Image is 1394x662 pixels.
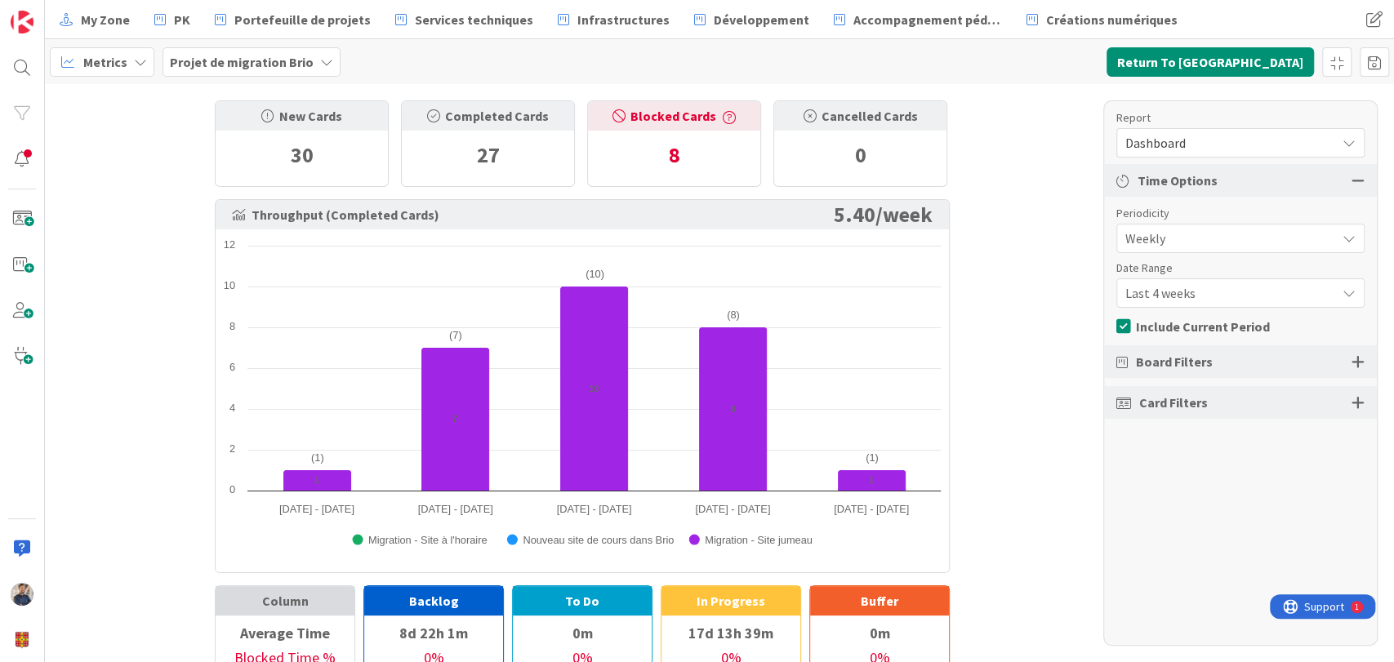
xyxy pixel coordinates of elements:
[661,619,800,646] div: 17d 13h 39m
[730,404,735,414] text: 8
[1139,393,1208,412] span: Card Filters
[774,131,946,180] div: 0
[402,101,574,131] div: Completed Cards
[385,5,543,34] a: Services techniques
[588,131,760,180] div: 8
[402,131,574,180] div: 27
[684,5,819,34] a: Développement
[586,268,604,280] text: (10)
[853,10,1002,29] span: Accompagnement pédagogique
[589,384,599,393] text: 10
[229,402,235,414] text: 4
[1116,260,1348,277] div: Date Range
[727,309,740,321] text: (8)
[234,10,371,29] span: Portefeuille de projets
[314,475,319,485] text: 1
[34,2,74,22] span: Support
[311,451,324,464] text: (1)
[588,101,760,131] div: Blocked Cards
[810,586,949,615] div: Buffer
[869,475,874,485] text: 1
[229,320,235,332] text: 8
[85,7,89,20] div: 1
[50,5,140,34] a: My Zone
[11,11,33,33] img: Visit kanbanzone.com
[695,503,770,515] text: [DATE] - [DATE]
[1125,227,1328,250] span: Weekly
[774,101,946,131] div: Cancelled Cards
[449,329,462,341] text: (7)
[224,238,235,251] text: 12
[232,208,439,221] span: Throughput (Completed Cards)
[1125,282,1328,304] span: Last 4 weeks
[1138,171,1218,190] span: Time Options
[834,503,909,515] text: [DATE] - [DATE]
[216,586,354,615] div: Column
[1136,352,1213,371] span: Board Filters
[224,279,235,291] text: 10
[834,208,933,221] span: 5.40 / week
[810,619,949,646] div: 0m
[513,619,652,646] div: 0m
[11,583,33,606] img: MW
[364,586,503,615] div: Backlog
[174,10,190,29] span: PK
[83,52,127,72] span: Metrics
[714,10,809,29] span: Développement
[1136,314,1270,339] span: Include Current Period
[1017,5,1187,34] a: Créations numériques
[11,629,33,651] img: avatar
[418,503,493,515] text: [DATE] - [DATE]
[824,5,1012,34] a: Accompagnement pédagogique
[1116,314,1270,339] button: Include Current Period
[216,131,388,180] div: 30
[523,534,674,546] text: Nouveau site de cours dans Brio
[364,619,503,646] div: 8d 22h 1m
[577,10,670,29] span: Infrastructures
[205,5,381,34] a: Portefeuille de projets
[1125,131,1328,154] span: Dashboard
[216,619,354,646] div: Average Time
[368,534,487,546] text: Migration - Site à l'horaire
[452,414,457,424] text: 7
[170,54,314,70] b: Projet de migration Brio
[229,361,235,373] text: 6
[1107,47,1314,77] button: Return To [GEOGRAPHIC_DATA]
[81,10,130,29] span: My Zone
[216,101,388,131] div: New Cards
[145,5,200,34] a: PK
[1046,10,1178,29] span: Créations numériques
[866,451,879,464] text: (1)
[415,10,533,29] span: Services techniques
[279,503,354,515] text: [DATE] - [DATE]
[557,503,632,515] text: [DATE] - [DATE]
[229,442,235,455] text: 2
[513,586,652,615] div: To Do
[229,483,235,495] text: 0
[1116,109,1348,127] div: Report
[705,534,813,546] text: Migration - Site jumeau
[548,5,679,34] a: Infrastructures
[1116,205,1348,222] div: Periodicity
[661,586,800,615] div: In Progress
